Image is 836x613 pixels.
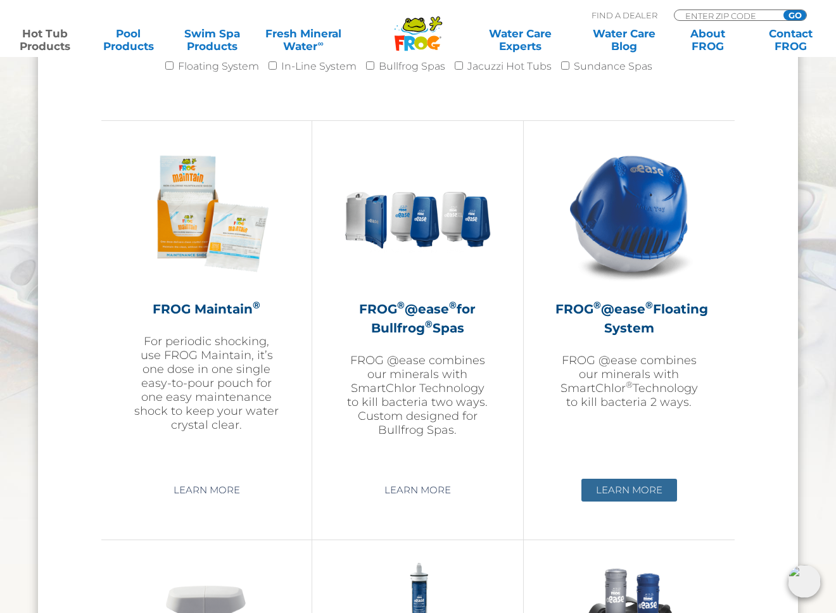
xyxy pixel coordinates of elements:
label: Jacuzzi Hot Tubs [467,54,552,79]
p: FROG @ease combines our minerals with SmartChlor Technology to kill bacteria two ways. Custom des... [344,353,491,437]
a: Water CareExperts [468,27,573,53]
a: FROG®@ease®for Bullfrog®SpasFROG @ease combines our minerals with SmartChlor Technology to kill b... [344,140,491,469]
label: Floating System [178,54,259,79]
h2: FROG @ease Floating System [555,300,703,338]
sup: ® [626,379,633,389]
img: bullfrog-product-hero-300x300.png [344,140,491,287]
h2: FROG Maintain [133,300,280,319]
sup: ® [645,299,653,311]
a: PoolProducts [96,27,161,53]
img: hot-tub-product-atease-system-300x300.png [555,140,702,287]
sup: ® [449,299,457,311]
input: GO [783,10,806,20]
label: Bullfrog Spas [379,54,445,79]
sup: ® [593,299,601,311]
input: Zip Code Form [684,10,769,21]
sup: ∞ [317,39,323,48]
a: Water CareBlog [592,27,656,53]
img: Frog_Maintain_Hero-2-v2-300x300.png [133,140,280,287]
p: For periodic shocking, use FROG Maintain, it’s one dose in one single easy-to-pour pouch for one ... [133,334,280,432]
a: Hot TubProducts [13,27,77,53]
a: Learn More [370,479,465,502]
a: Learn More [159,479,255,502]
sup: ® [397,299,405,311]
sup: ® [425,318,433,330]
p: Find A Dealer [592,9,657,21]
a: AboutFROG [675,27,740,53]
a: FROG®@ease®Floating SystemFROG @ease combines our minerals with SmartChlor®Technology to kill bac... [555,140,703,469]
p: FROG @ease combines our minerals with SmartChlor Technology to kill bacteria 2 ways. [555,353,703,409]
a: FROG Maintain®For periodic shocking, use FROG Maintain, it’s one dose in one single easy-to-pour ... [133,140,280,469]
a: ContactFROG [759,27,823,53]
a: Fresh MineralWater∞ [263,27,344,53]
h2: FROG @ease for Bullfrog Spas [344,300,491,338]
a: Swim SpaProducts [179,27,244,53]
a: Learn More [581,479,677,502]
img: openIcon [788,565,821,598]
sup: ® [253,299,260,311]
label: In-Line System [281,54,357,79]
label: Sundance Spas [574,54,652,79]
